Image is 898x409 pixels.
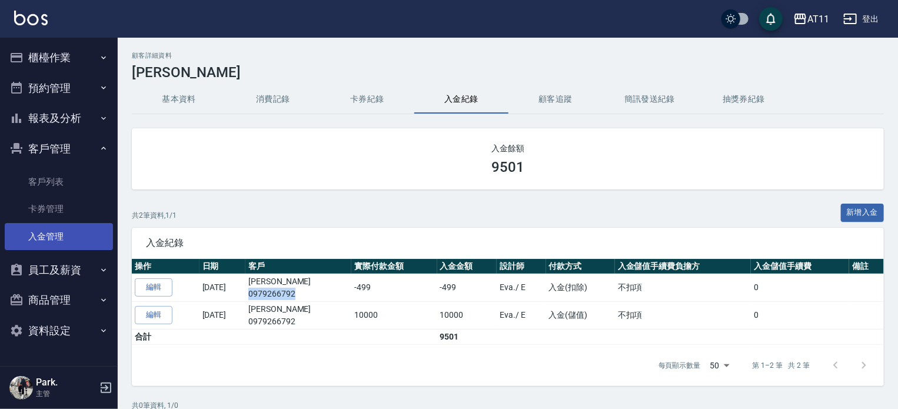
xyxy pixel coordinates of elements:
div: AT11 [807,12,829,26]
td: 10000 [437,301,497,329]
th: 備註 [849,259,884,274]
td: [PERSON_NAME] [245,274,351,301]
td: 入金(扣除) [546,274,615,301]
button: 卡券紀錄 [320,85,414,114]
p: 每頁顯示數量 [658,360,701,371]
button: save [759,7,783,31]
button: AT11 [789,7,834,31]
th: 入金金額 [437,259,497,274]
th: 入金儲值手續費負擔方 [615,259,751,274]
th: 實際付款金額 [351,259,437,274]
button: 員工及薪資 [5,255,113,285]
td: [PERSON_NAME] [245,301,351,329]
div: 50 [706,350,734,381]
button: 客戶管理 [5,134,113,164]
a: 入金管理 [5,223,113,250]
button: 商品管理 [5,285,113,315]
h3: 9501 [491,159,524,175]
td: 合計 [132,329,199,344]
img: Person [9,376,33,400]
td: Eva. / E [497,301,546,329]
td: 10000 [351,301,437,329]
button: 入金紀錄 [414,85,508,114]
th: 入金儲值手續費 [751,259,849,274]
th: 付款方式 [546,259,615,274]
p: 主管 [36,388,96,399]
th: 操作 [132,259,199,274]
p: 第 1–2 筆 共 2 筆 [753,360,810,371]
td: -499 [351,274,437,301]
td: -499 [437,274,497,301]
a: 卡券管理 [5,195,113,222]
p: 0979266792 [248,288,348,300]
button: 消費記錄 [226,85,320,114]
img: Logo [14,11,48,25]
h5: Park. [36,377,96,388]
td: 不扣項 [615,301,751,329]
th: 客戶 [245,259,351,274]
button: 報表及分析 [5,103,113,134]
td: Eva. / E [497,274,546,301]
button: 基本資料 [132,85,226,114]
button: 新增入金 [841,204,884,222]
a: 客戶列表 [5,168,113,195]
td: 9501 [437,329,497,344]
h2: 顧客詳細資料 [132,52,884,59]
button: 櫃檯作業 [5,42,113,73]
td: [DATE] [199,301,246,329]
td: 入金(儲值) [546,301,615,329]
td: 0 [751,274,849,301]
button: 登出 [839,8,884,30]
td: 0 [751,301,849,329]
th: 日期 [199,259,246,274]
th: 設計師 [497,259,546,274]
a: 編輯 [135,306,172,324]
button: 抽獎券紀錄 [697,85,791,114]
button: 顧客追蹤 [508,85,603,114]
td: [DATE] [199,274,246,301]
a: 編輯 [135,278,172,297]
button: 資料設定 [5,315,113,346]
span: 入金紀錄 [146,237,870,249]
td: 不扣項 [615,274,751,301]
button: 預約管理 [5,73,113,104]
p: 0979266792 [248,315,348,328]
button: 簡訊發送紀錄 [603,85,697,114]
h2: 入金餘額 [146,142,870,154]
p: 共 2 筆資料, 1 / 1 [132,210,177,221]
h3: [PERSON_NAME] [132,64,884,81]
